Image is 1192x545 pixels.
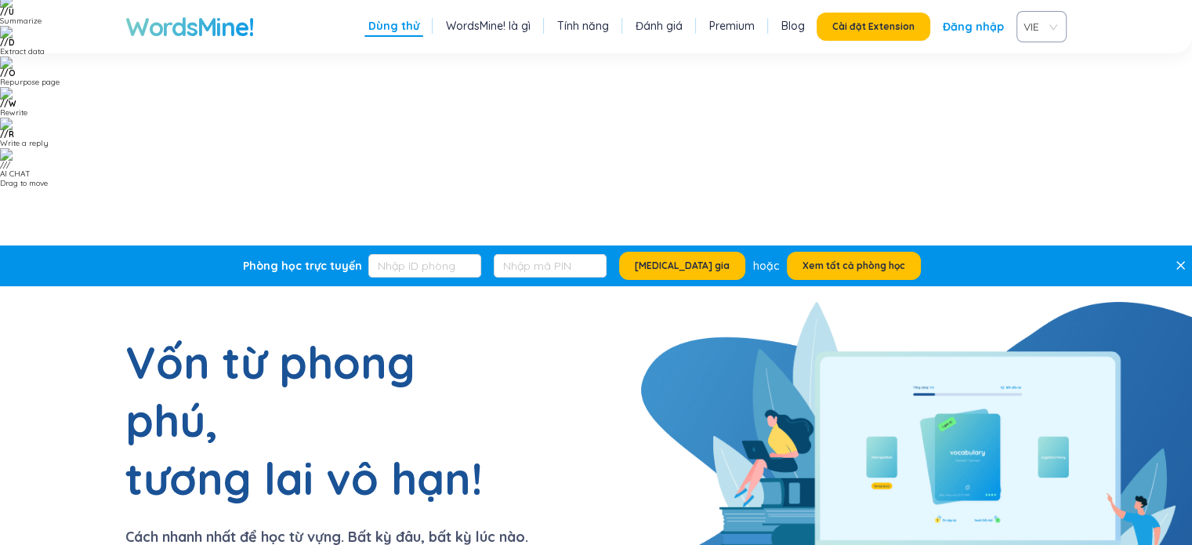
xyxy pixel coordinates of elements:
[494,254,607,278] input: Nhập mã PIN
[243,258,362,274] div: Phòng học trực tuyến
[803,260,905,272] span: Xem tất cả phòng học
[368,254,481,278] input: Nhập ID phòng
[619,252,745,280] button: [MEDICAL_DATA] gia
[753,257,779,274] div: hoặc
[787,252,921,280] button: Xem tất cả phòng học
[125,333,517,507] h1: Vốn từ phong phú, tương lai vô hạn!
[635,260,730,272] span: [MEDICAL_DATA] gia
